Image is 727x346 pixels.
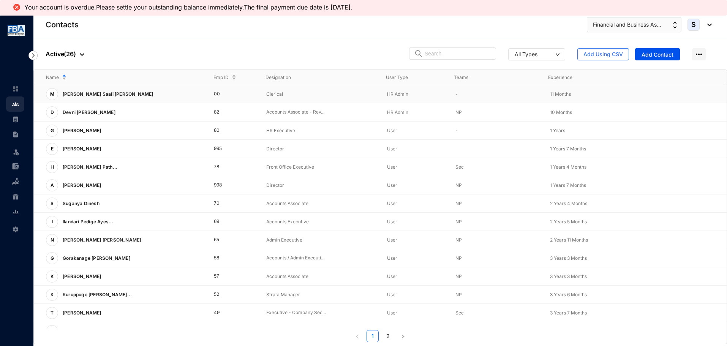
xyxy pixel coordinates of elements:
[387,164,397,170] span: User
[202,267,254,286] td: 57
[442,70,536,85] th: Teams
[577,48,629,60] button: Add Using CSV
[51,311,54,315] span: T
[63,292,132,297] span: Kuruppuge [PERSON_NAME]...
[51,128,54,133] span: G
[455,236,538,244] p: NP
[550,128,565,133] span: 1 Years
[266,145,375,153] p: Director
[12,209,19,215] img: report-unselected.e6a6b4230fc7da01f883.svg
[201,70,254,85] th: Emp ID
[12,178,19,185] img: loan-unselected.d74d20a04637f2d15ab5.svg
[202,140,254,158] td: 995
[58,179,104,191] p: [PERSON_NAME]
[46,49,84,58] p: Active ( 26 )
[550,292,587,297] span: 3 Years 6 Months
[550,310,587,316] span: 3 Years 7 Months
[58,197,103,210] p: Suganya Dinesh
[692,48,706,60] img: more-horizontal.eedb2faff8778e1aceccc67cc90ae3cb.svg
[550,182,586,188] span: 1 Years 7 Months
[550,201,587,206] span: 2 Years 4 Months
[401,334,405,339] span: right
[6,189,24,204] li: Gratuity
[455,291,538,299] p: NP
[52,220,53,224] span: I
[367,330,378,342] a: 1
[63,164,117,170] span: [PERSON_NAME] Path...
[387,201,397,206] span: User
[63,219,114,224] span: Ilandari Pedige Ayes...
[550,109,572,115] span: 10 Months
[46,74,59,81] span: Name
[455,254,538,262] p: NP
[387,237,397,243] span: User
[6,174,24,189] li: Loan
[387,128,397,133] span: User
[387,109,408,115] span: HR Admin
[51,110,54,115] span: D
[550,146,586,152] span: 1 Years 7 Months
[12,131,19,138] img: contract-unselected.99e2b2107c0a7dd48938.svg
[202,122,254,140] td: 80
[673,22,677,28] img: up-down-arrow.74152d26bf9780fbf563ca9c90304185.svg
[12,163,19,170] img: expense-unselected.2edcf0507c847f3e9e96.svg
[202,322,254,340] td: 48
[691,21,696,28] span: S
[266,254,375,262] p: Accounts / Admin Executi...
[12,193,19,200] img: gratuity-unselected.a8c340787eea3cf492d7.svg
[46,19,79,30] p: Contacts
[202,176,254,194] td: 998
[58,106,119,118] p: Devni [PERSON_NAME]
[455,273,538,280] p: NP
[387,146,397,152] span: User
[51,292,54,297] span: K
[12,148,20,156] img: leave-unselected.2934df6273408c3f84d9.svg
[12,226,19,233] img: settings-unselected.1febfda315e6e19643a1.svg
[58,125,104,137] p: [PERSON_NAME]
[550,328,566,334] span: 2 Years
[550,237,588,243] span: 2 Years 11 Months
[202,194,254,213] td: 70
[387,328,397,334] span: User
[266,236,375,244] p: Admin Executive
[24,4,356,11] li: Your account is overdue.Please settle your outstanding balance immediately.The final payment due ...
[635,48,680,60] button: Add Contact
[51,256,54,261] span: G
[12,116,19,123] img: payroll-unselected.b590312f920e76f0c668.svg
[202,213,254,231] td: 69
[266,291,375,299] p: Strata Manager
[50,92,54,96] span: M
[382,330,394,342] a: 2
[550,91,571,97] span: 11 Months
[266,327,375,335] p: -
[455,127,538,134] p: -
[351,330,363,342] button: left
[455,200,538,207] p: NP
[51,147,54,151] span: E
[550,273,587,279] span: 3 Years 3 Months
[12,3,21,12] img: alert-icon-error.ae2eb8c10aa5e3dc951a89517520af3a.svg
[63,328,113,334] span: Devapurage Nilini Fr...
[397,330,409,342] button: right
[583,51,623,58] span: Add Using CSV
[202,85,254,103] td: 00
[455,182,538,189] p: NP
[58,143,104,155] p: [PERSON_NAME]
[266,90,375,98] p: Clerical
[266,127,375,134] p: HR Executive
[387,91,408,97] span: HR Admin
[455,163,538,171] p: Sec
[351,330,363,342] li: Previous Page
[397,330,409,342] li: Next Page
[58,88,156,100] p: [PERSON_NAME] Saali [PERSON_NAME]
[387,182,397,188] span: User
[367,330,379,342] li: 1
[550,219,587,224] span: 2 Years 5 Months
[253,70,374,85] th: Designation
[266,182,375,189] p: Director
[202,249,254,267] td: 58
[515,50,537,58] div: All Types
[355,334,360,339] span: left
[455,327,538,335] p: Sec
[387,255,397,261] span: User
